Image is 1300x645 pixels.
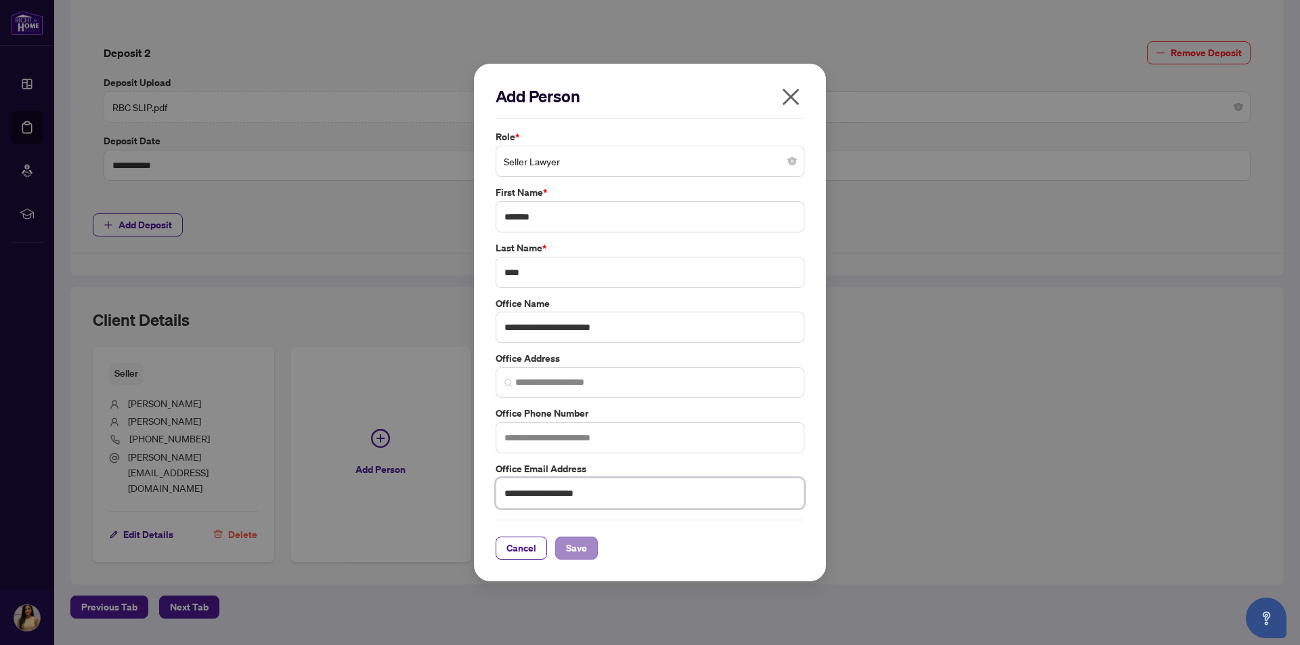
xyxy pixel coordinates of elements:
span: Cancel [506,537,536,559]
button: Open asap [1246,598,1286,638]
span: Seller Lawyer [504,148,796,174]
h2: Add Person [496,85,804,107]
label: Office Phone Number [496,406,804,421]
span: close-circle [788,157,796,165]
label: Office Address [496,351,804,366]
label: First Name [496,185,804,200]
img: search_icon [504,379,513,387]
span: close [780,86,802,108]
span: Save [566,537,587,559]
button: Save [555,537,598,560]
label: Last Name [496,241,804,255]
label: Role [496,129,804,144]
button: Cancel [496,537,547,560]
label: Office Name [496,296,804,311]
label: Office Email Address [496,461,804,476]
